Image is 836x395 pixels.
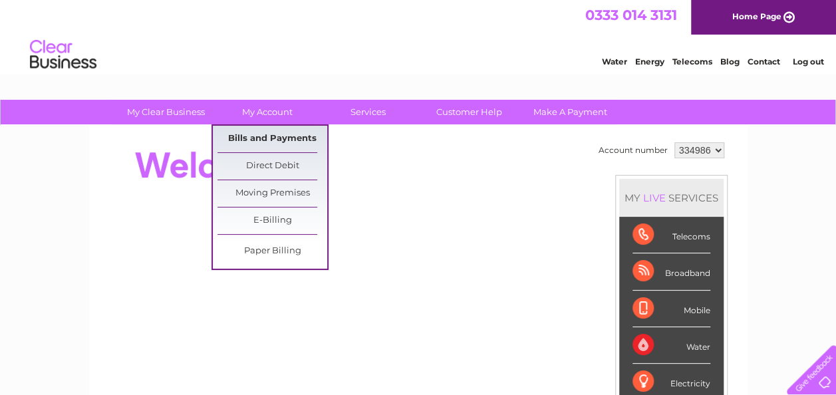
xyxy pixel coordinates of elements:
[632,253,710,290] div: Broadband
[217,180,327,207] a: Moving Premises
[720,57,740,66] a: Blog
[414,100,524,124] a: Customer Help
[602,57,627,66] a: Water
[619,179,724,217] div: MY SERVICES
[632,327,710,364] div: Water
[595,139,671,162] td: Account number
[632,217,710,253] div: Telecoms
[29,35,97,75] img: logo.png
[111,100,221,124] a: My Clear Business
[313,100,423,124] a: Services
[217,126,327,152] a: Bills and Payments
[104,7,733,65] div: Clear Business is a trading name of Verastar Limited (registered in [GEOGRAPHIC_DATA] No. 3667643...
[672,57,712,66] a: Telecoms
[640,192,668,204] div: LIVE
[515,100,625,124] a: Make A Payment
[217,238,327,265] a: Paper Billing
[748,57,780,66] a: Contact
[632,291,710,327] div: Mobile
[217,207,327,234] a: E-Billing
[585,7,677,23] a: 0333 014 3131
[217,153,327,180] a: Direct Debit
[792,57,823,66] a: Log out
[212,100,322,124] a: My Account
[635,57,664,66] a: Energy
